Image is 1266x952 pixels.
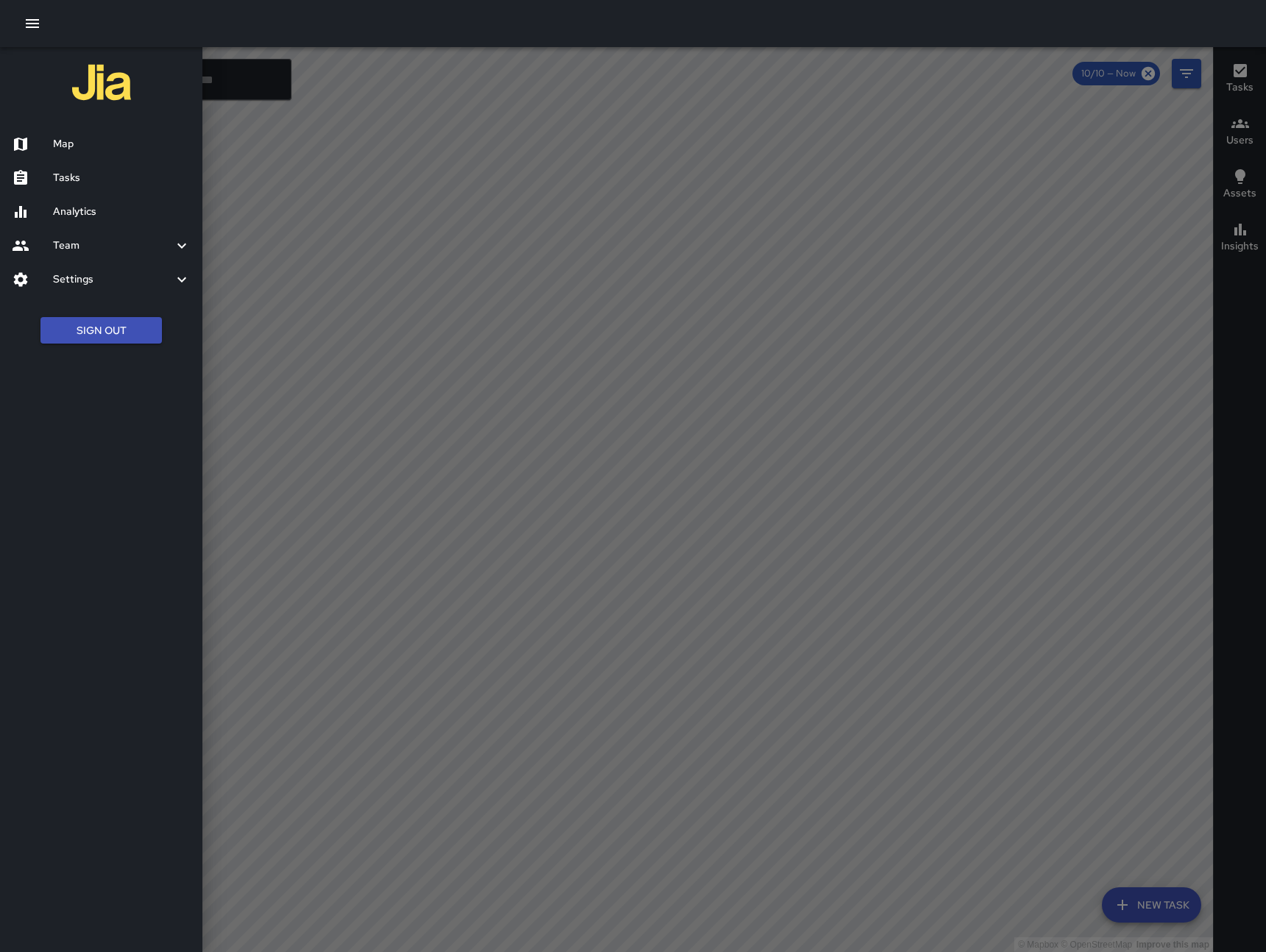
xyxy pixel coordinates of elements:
[40,317,162,344] button: Sign Out
[53,238,173,254] h6: Team
[53,170,191,186] h6: Tasks
[53,271,173,288] h6: Settings
[53,136,191,152] h6: Map
[72,53,131,112] img: jia-logo
[53,204,191,220] h6: Analytics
